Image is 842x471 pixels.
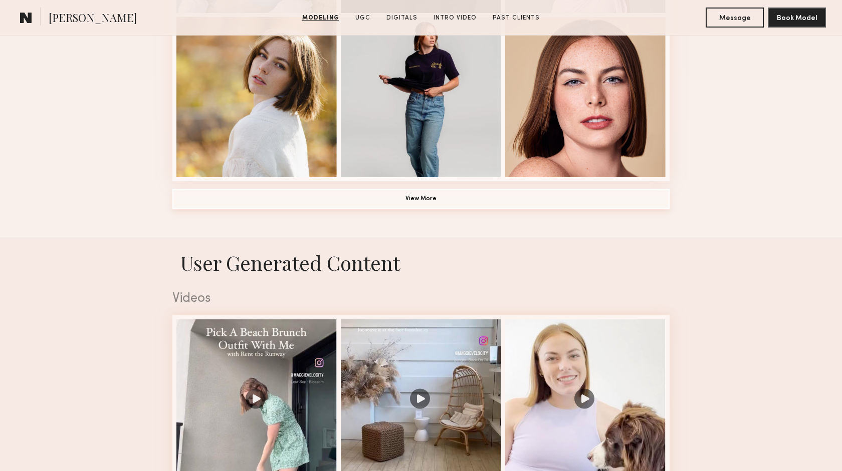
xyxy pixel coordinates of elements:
[164,249,678,276] h1: User Generated Content
[172,292,670,305] div: Videos
[430,14,481,23] a: Intro Video
[768,8,826,28] button: Book Model
[489,14,544,23] a: Past Clients
[172,189,670,209] button: View More
[382,14,422,23] a: Digitals
[706,8,764,28] button: Message
[49,10,137,28] span: [PERSON_NAME]
[298,14,343,23] a: Modeling
[351,14,374,23] a: UGC
[768,13,826,22] a: Book Model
